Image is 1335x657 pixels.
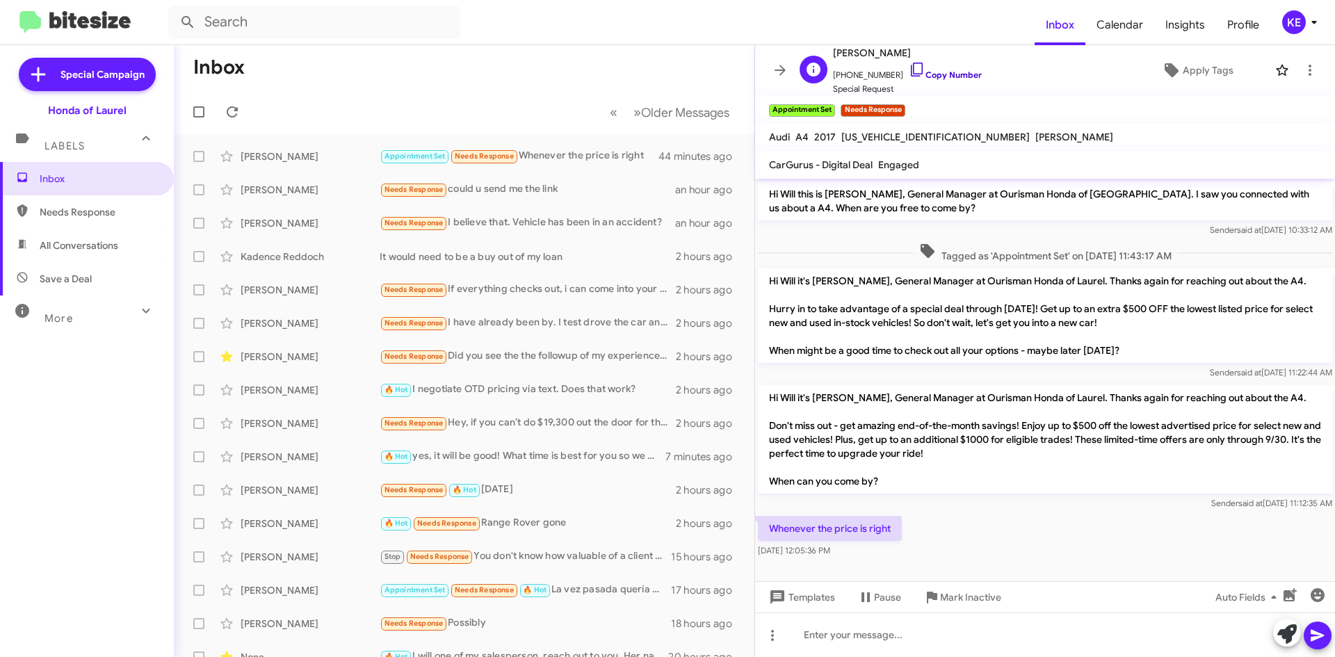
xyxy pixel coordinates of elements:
[1183,58,1233,83] span: Apply Tags
[940,585,1001,610] span: Mark Inactive
[1085,5,1154,45] a: Calendar
[769,159,873,171] span: CarGurus - Digital Deal
[671,617,743,631] div: 18 hours ago
[380,582,671,598] div: La vez pasada quería una camioneta kia y el banco aprobó 22 mil y la camioneta vale 25
[455,585,514,594] span: Needs Response
[241,149,380,163] div: [PERSON_NAME]
[455,152,514,161] span: Needs Response
[676,517,743,530] div: 2 hours ago
[601,98,626,127] button: Previous
[676,250,743,263] div: 2 hours ago
[758,385,1332,494] p: Hi Will it's [PERSON_NAME], General Manager at Ourisman Honda of Laurel. Thanks again for reachin...
[660,149,743,163] div: 44 minutes ago
[241,216,380,230] div: [PERSON_NAME]
[676,316,743,330] div: 2 hours ago
[380,250,676,263] div: It would need to be a buy out of my loan
[40,172,158,186] span: Inbox
[671,583,743,597] div: 17 hours ago
[380,348,676,364] div: Did you see the the followup of my experience with your salesperson [PERSON_NAME]? I posted...you...
[769,104,835,117] small: Appointment Set
[676,483,743,497] div: 2 hours ago
[48,104,127,117] div: Honda of Laurel
[241,583,380,597] div: [PERSON_NAME]
[385,385,408,394] span: 🔥 Hot
[633,104,641,121] span: »
[380,181,675,197] div: could u send me the link
[385,352,444,361] span: Needs Response
[833,82,982,96] span: Special Request
[380,148,660,164] div: Whenever the price is right
[380,482,676,498] div: [DATE]
[385,218,444,227] span: Needs Response
[675,183,743,197] div: an hour ago
[676,350,743,364] div: 2 hours ago
[758,545,830,555] span: [DATE] 12:05:36 PM
[755,585,846,610] button: Templates
[878,159,919,171] span: Engaged
[241,450,380,464] div: [PERSON_NAME]
[814,131,836,143] span: 2017
[795,131,809,143] span: A4
[1237,225,1261,235] span: said at
[625,98,738,127] button: Next
[676,283,743,297] div: 2 hours ago
[60,67,145,81] span: Special Campaign
[385,452,408,461] span: 🔥 Hot
[40,238,118,252] span: All Conversations
[841,104,905,117] small: Needs Response
[385,552,401,561] span: Stop
[671,550,743,564] div: 15 hours ago
[1154,5,1216,45] a: Insights
[1270,10,1320,34] button: KE
[602,98,738,127] nav: Page navigation example
[410,552,469,561] span: Needs Response
[912,585,1012,610] button: Mark Inactive
[19,58,156,91] a: Special Campaign
[241,416,380,430] div: [PERSON_NAME]
[241,350,380,364] div: [PERSON_NAME]
[1238,498,1263,508] span: said at
[241,183,380,197] div: [PERSON_NAME]
[833,44,982,61] span: [PERSON_NAME]
[385,485,444,494] span: Needs Response
[1035,131,1113,143] span: [PERSON_NAME]
[241,517,380,530] div: [PERSON_NAME]
[1210,367,1332,378] span: Sender [DATE] 11:22:44 AM
[380,382,676,398] div: I negotiate OTD pricing via text. Does that work?
[1237,367,1261,378] span: said at
[841,131,1030,143] span: [US_VEHICLE_IDENTIFICATION_NUMBER]
[380,549,671,565] div: You don't know how valuable of a client it is to lose me.
[193,56,245,79] h1: Inbox
[380,515,676,531] div: Range Rover gone
[385,619,444,628] span: Needs Response
[417,519,476,528] span: Needs Response
[1035,5,1085,45] a: Inbox
[241,550,380,564] div: [PERSON_NAME]
[758,181,1332,220] p: Hi Will this is [PERSON_NAME], General Manager at Ourisman Honda of [GEOGRAPHIC_DATA]. I saw you ...
[40,272,92,286] span: Save a Deal
[1211,498,1332,508] span: Sender [DATE] 11:12:35 AM
[676,383,743,397] div: 2 hours ago
[769,131,790,143] span: Audi
[833,61,982,82] span: [PHONE_NUMBER]
[1282,10,1306,34] div: KE
[676,416,743,430] div: 2 hours ago
[1204,585,1293,610] button: Auto Fields
[44,140,85,152] span: Labels
[385,585,446,594] span: Appointment Set
[380,615,671,631] div: Possibly
[241,316,380,330] div: [PERSON_NAME]
[675,216,743,230] div: an hour ago
[766,585,835,610] span: Templates
[380,215,675,231] div: I believe that. Vehicle has been in an accident?
[44,312,73,325] span: More
[241,283,380,297] div: [PERSON_NAME]
[380,282,676,298] div: If everything checks out, i can come into your dealership [DATE] and finalize a deal and purchase...
[40,205,158,219] span: Needs Response
[665,450,743,464] div: 7 minutes ago
[641,105,729,120] span: Older Messages
[385,519,408,528] span: 🔥 Hot
[241,617,380,631] div: [PERSON_NAME]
